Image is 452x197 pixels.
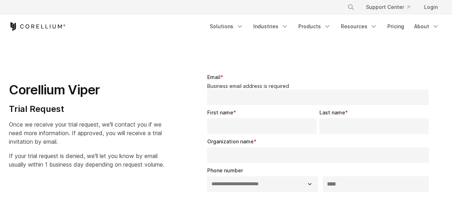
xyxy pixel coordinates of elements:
legend: Business email address is required [207,83,432,89]
a: Solutions [205,20,248,33]
span: Phone number [207,167,243,173]
a: About [410,20,443,33]
a: Industries [249,20,293,33]
button: Search [344,1,357,14]
a: Resources [337,20,382,33]
h1: Corellium Viper [9,82,164,98]
a: Corellium Home [9,22,66,31]
a: Login [418,1,443,14]
span: Once we receive your trial request, we'll contact you if we need more information. If approved, y... [9,121,162,145]
span: If your trial request is denied, we'll let you know by email usually within 1 business day depend... [9,152,164,168]
a: Support Center [360,1,416,14]
a: Products [294,20,335,33]
div: Navigation Menu [205,20,443,33]
span: First name [207,109,233,115]
span: Email [207,74,220,80]
h4: Trial Request [9,104,164,114]
a: Pricing [383,20,408,33]
span: Last name [319,109,345,115]
div: Navigation Menu [339,1,443,14]
span: Organization name [207,138,254,144]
